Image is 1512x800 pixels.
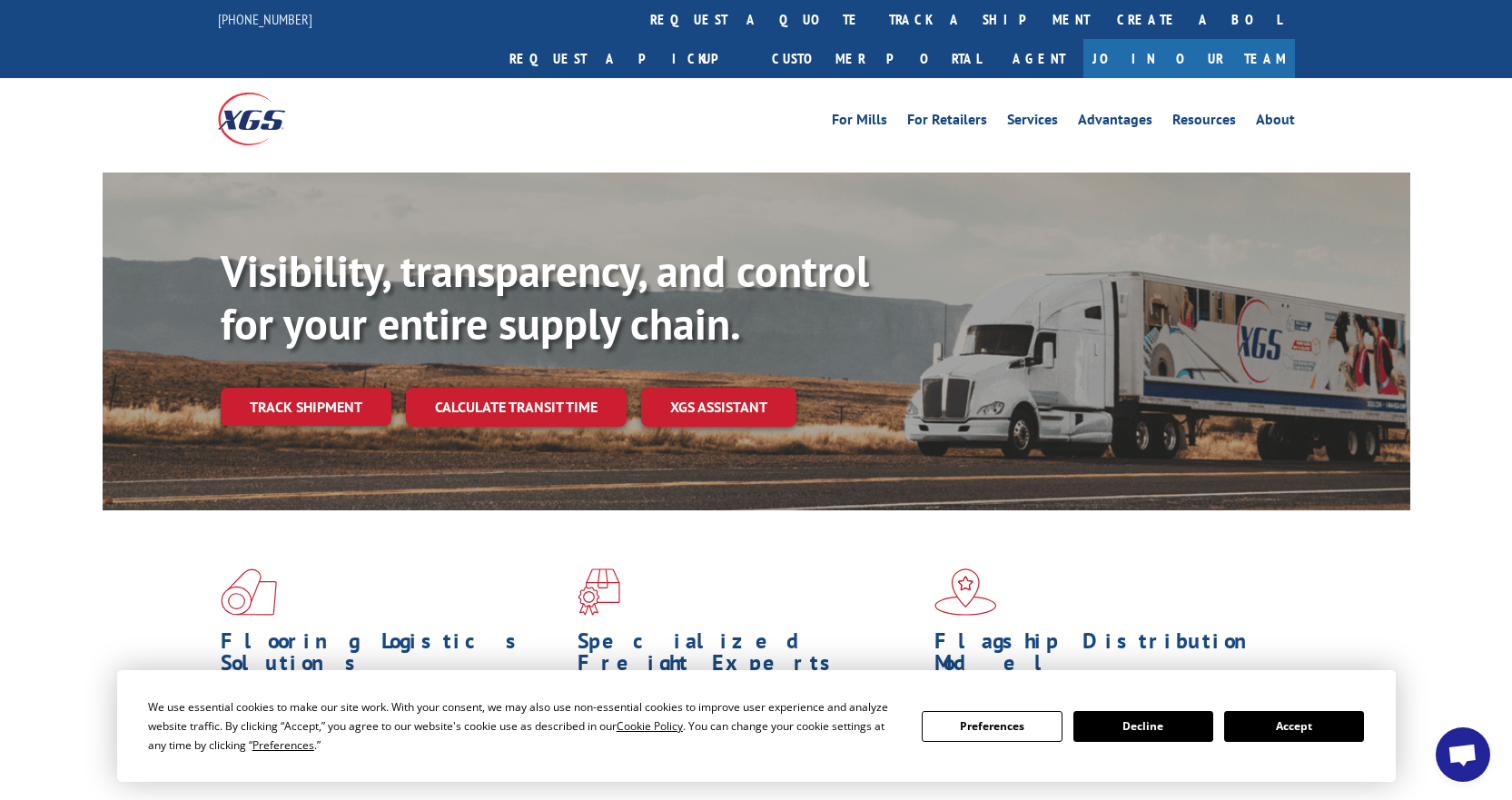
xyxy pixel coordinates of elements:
[907,113,987,133] a: For Retailers
[578,630,921,683] h1: Specialized Freight Experts
[218,10,312,28] a: [PHONE_NUMBER]
[221,765,447,785] a: Learn More >
[578,765,804,785] a: Learn More >
[934,630,1278,683] h1: Flagship Distribution Model
[578,568,620,616] img: xgs-icon-focused-on-flooring-red
[496,39,758,78] a: Request a pickup
[406,388,627,427] a: Calculate transit time
[832,113,887,133] a: For Mills
[117,670,1396,782] div: Cookie Consent Prompt
[641,388,796,427] a: XGS ASSISTANT
[221,242,869,351] b: Visibility, transparency, and control for your entire supply chain.
[1073,711,1213,742] button: Decline
[1256,113,1295,133] a: About
[221,568,277,616] img: xgs-icon-total-supply-chain-intelligence-red
[221,388,391,426] a: Track shipment
[922,711,1062,742] button: Preferences
[994,39,1083,78] a: Agent
[617,718,683,734] span: Cookie Policy
[1436,727,1490,782] div: Open chat
[934,568,997,616] img: xgs-icon-flagship-distribution-model-red
[1224,711,1364,742] button: Accept
[1007,113,1058,133] a: Services
[221,630,564,683] h1: Flooring Logistics Solutions
[252,737,314,753] span: Preferences
[1172,113,1236,133] a: Resources
[148,697,900,755] div: We use essential cookies to make our site work. With your consent, we may also use non-essential ...
[1083,39,1295,78] a: Join Our Team
[758,39,994,78] a: Customer Portal
[1078,113,1152,133] a: Advantages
